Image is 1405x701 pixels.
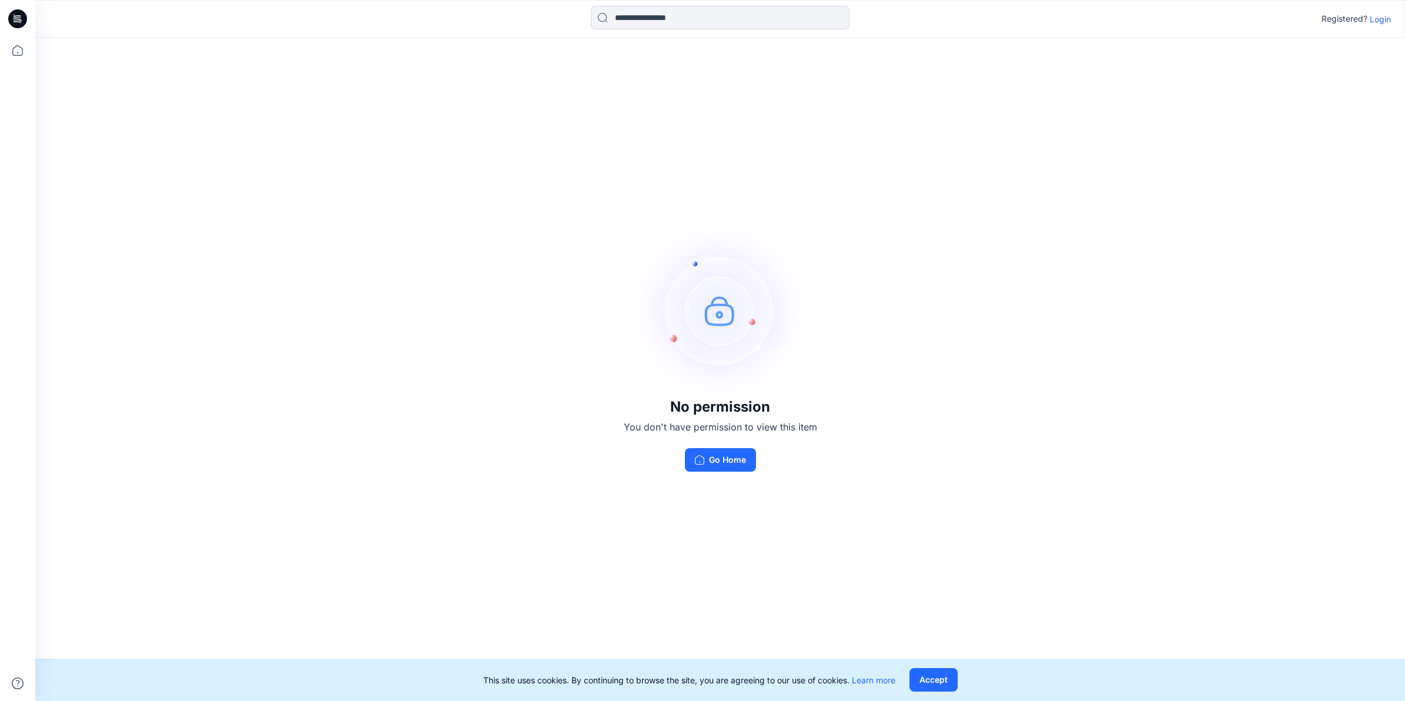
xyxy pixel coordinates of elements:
[1322,12,1367,26] p: Registered?
[852,675,895,685] a: Learn more
[1370,13,1391,25] p: Login
[624,399,817,415] h3: No permission
[685,448,756,472] button: Go Home
[483,674,895,686] p: This site uses cookies. By continuing to browse the site, you are agreeing to our use of cookies.
[632,222,808,399] img: no-perm.svg
[909,668,958,692] button: Accept
[624,420,817,434] p: You don't have permission to view this item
